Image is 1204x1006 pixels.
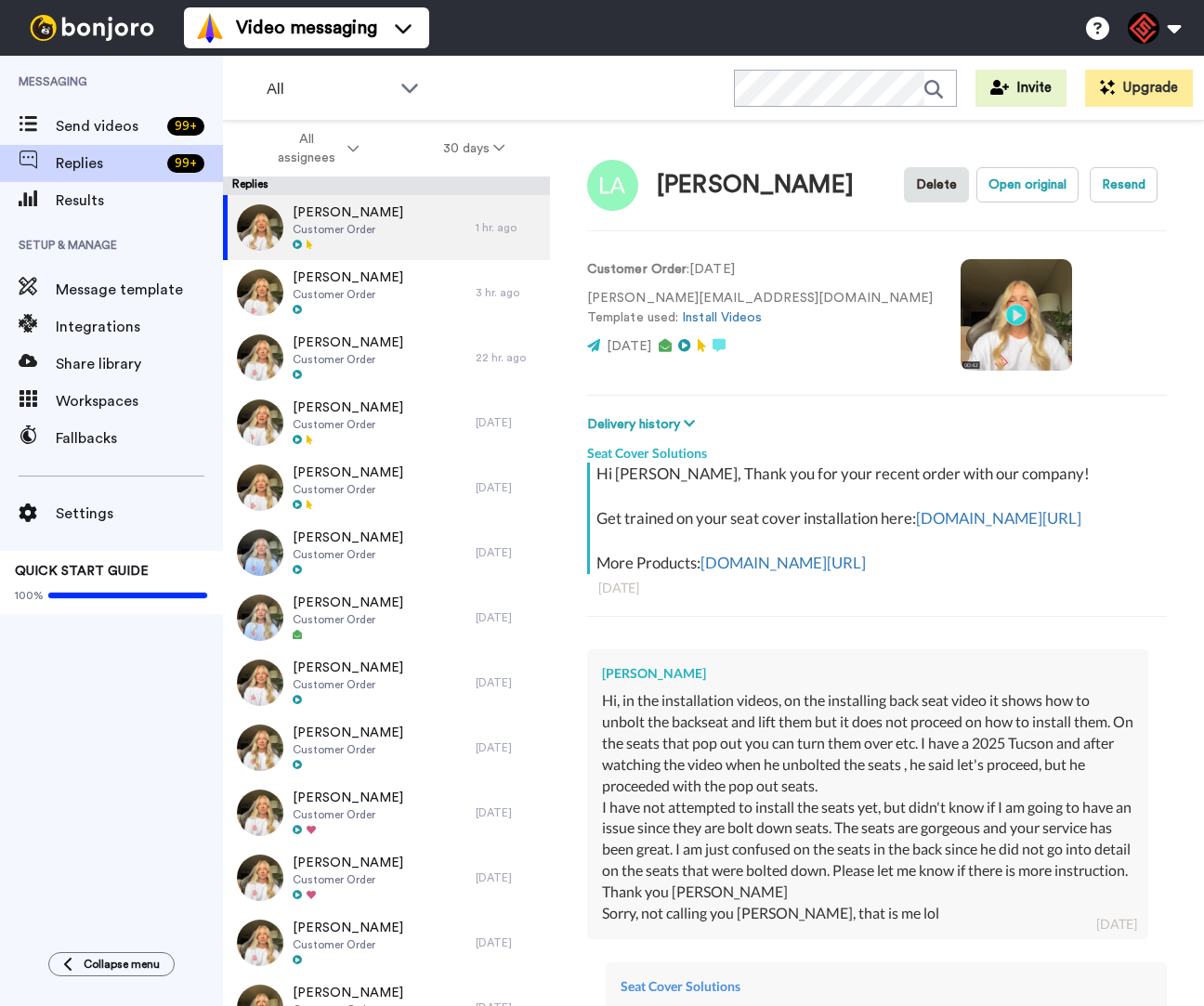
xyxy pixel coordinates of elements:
[587,289,933,328] p: [PERSON_NAME][EMAIL_ADDRESS][DOMAIN_NAME] Template used:
[293,742,403,757] span: Customer Order
[293,203,403,222] span: [PERSON_NAME]
[293,872,403,887] span: Customer Order
[293,333,403,352] span: [PERSON_NAME]
[476,740,541,755] div: [DATE]
[267,78,391,100] span: All
[293,352,403,367] span: Customer Order
[976,167,1079,203] button: Open original
[1090,167,1158,203] button: Resend
[223,195,550,260] a: [PERSON_NAME]Customer Order1 hr. ago
[237,725,283,771] img: ec6d6bee-10c4-4109-a19a-f4a3591eb26e-thumb.jpg
[476,935,541,950] div: [DATE]
[223,715,550,780] a: [PERSON_NAME]Customer Order[DATE]
[293,789,403,807] span: [PERSON_NAME]
[293,724,403,742] span: [PERSON_NAME]
[236,15,377,41] span: Video messaging
[293,984,403,1002] span: [PERSON_NAME]
[293,594,403,612] span: [PERSON_NAME]
[293,268,403,287] span: [PERSON_NAME]
[237,660,283,706] img: 89d5d4df-7ea6-4d46-a9db-72cb097bfedb-thumb.jpg
[48,952,175,976] button: Collapse menu
[237,855,283,901] img: f8a2bb44-0c62-4a93-b088-f9d16d2b3523-thumb.jpg
[237,594,283,641] img: 5158ef29-e9e4-46ad-ac3d-b8a4026ac1f4-thumb.jpg
[227,123,401,175] button: All assignees
[293,222,403,237] span: Customer Order
[15,588,44,603] span: 100%
[293,482,403,497] span: Customer Order
[476,285,541,300] div: 3 hr. ago
[476,545,541,560] div: [DATE]
[657,172,854,199] div: [PERSON_NAME]
[587,414,700,435] button: Delivery history
[1085,70,1193,107] button: Upgrade
[223,845,550,910] a: [PERSON_NAME]Customer Order[DATE]
[15,565,149,578] span: QUICK START GUIDE
[56,427,223,450] span: Fallbacks
[56,353,223,375] span: Share library
[293,854,403,872] span: [PERSON_NAME]
[293,659,403,677] span: [PERSON_NAME]
[293,529,403,547] span: [PERSON_NAME]
[223,910,550,975] a: [PERSON_NAME]Customer Order[DATE]
[587,435,1167,463] div: Seat Cover Solutions
[268,130,344,167] span: All assignees
[293,464,403,482] span: [PERSON_NAME]
[293,919,403,937] span: [PERSON_NAME]
[476,870,541,885] div: [DATE]
[476,220,541,235] div: 1 hr. ago
[621,977,1152,996] div: Seat Cover Solutions
[602,690,1133,796] div: Hi, in the installation videos, on the installing back seat video it shows how to unbolt the back...
[293,398,403,417] span: [PERSON_NAME]
[56,189,223,212] span: Results
[293,417,403,432] span: Customer Order
[237,399,283,446] img: 94d000a7-9dff-4b74-a3b8-681083a5e477-thumb.jpg
[237,464,283,511] img: 71460086-13d0-4ea7-8f99-ec4169d5911f-thumb.jpg
[56,279,223,301] span: Message template
[223,780,550,845] a: [PERSON_NAME]Customer Order[DATE]
[916,508,1081,528] a: [DOMAIN_NAME][URL]
[223,325,550,390] a: [PERSON_NAME]Customer Order22 hr. ago
[56,115,160,137] span: Send videos
[598,579,1156,597] div: [DATE]
[237,204,283,251] img: b57aca97-74ef-474d-9708-d75dca591c50-thumb.jpg
[904,167,969,203] button: Delete
[975,70,1067,107] button: Invite
[195,13,225,43] img: vm-color.svg
[223,585,550,650] a: [PERSON_NAME]Customer Order[DATE]
[587,160,638,211] img: Image of Lynn Albright
[56,316,223,338] span: Integrations
[476,480,541,495] div: [DATE]
[237,334,283,381] img: 05d476df-1321-432e-b90d-c2a64f7b0e38-thumb.jpg
[1096,915,1137,934] div: [DATE]
[56,390,223,412] span: Workspaces
[223,650,550,715] a: [PERSON_NAME]Customer Order[DATE]
[476,350,541,365] div: 22 hr. ago
[293,547,403,562] span: Customer Order
[401,132,547,165] button: 30 days
[476,805,541,820] div: [DATE]
[700,553,866,572] a: [DOMAIN_NAME][URL]
[476,415,541,430] div: [DATE]
[596,463,1162,574] div: Hi [PERSON_NAME], Thank you for your recent order with our company! Get trained on your seat cove...
[237,790,283,836] img: 90a76957-fc76-406e-a1f6-d7d960b8ee2b-thumb.jpg
[237,269,283,316] img: 49b67f77-ea4d-4881-9a85-cef0b4273f68-thumb.jpg
[223,455,550,520] a: [PERSON_NAME]Customer Order[DATE]
[223,390,550,455] a: [PERSON_NAME]Customer Order[DATE]
[682,311,762,324] a: Install Videos
[167,117,204,136] div: 99 +
[602,797,1133,903] div: I have not attempted to install the seats yet, but didn't know if I am going to have an issue sin...
[293,287,403,302] span: Customer Order
[293,807,403,822] span: Customer Order
[476,675,541,690] div: [DATE]
[84,957,160,972] span: Collapse menu
[293,677,403,692] span: Customer Order
[167,154,204,173] div: 99 +
[293,612,403,627] span: Customer Order
[223,260,550,325] a: [PERSON_NAME]Customer Order3 hr. ago
[607,340,651,353] span: [DATE]
[293,937,403,952] span: Customer Order
[223,520,550,585] a: [PERSON_NAME]Customer Order[DATE]
[223,176,550,195] div: Replies
[237,529,283,576] img: e1282bac-9ce8-4f18-8f4c-6da92a1501c7-thumb.jpg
